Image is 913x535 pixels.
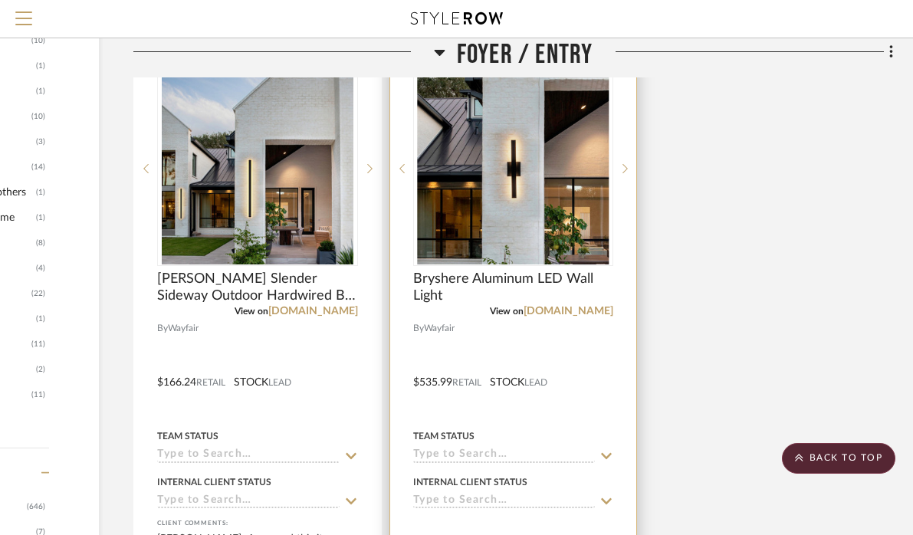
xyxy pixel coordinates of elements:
[36,180,45,205] div: (1)
[157,448,340,463] input: Type to Search…
[413,494,596,509] input: Type to Search…
[413,448,596,463] input: Type to Search…
[162,73,353,264] img: Barde Slender Sideway Outdoor Hardwired Bar Wall Sconce with LED Light Source
[31,332,45,356] div: (11)
[36,79,45,103] div: (1)
[414,72,613,265] div: 0
[36,205,45,230] div: (1)
[490,307,524,316] span: View on
[31,382,45,407] div: (11)
[36,130,45,154] div: (3)
[157,475,271,489] div: Internal Client Status
[417,73,609,264] img: Bryshere Aluminum LED Wall Light
[31,155,45,179] div: (14)
[413,271,614,304] span: Bryshere Aluminum LED Wall Light
[31,28,45,53] div: (10)
[36,54,45,78] div: (1)
[36,357,45,382] div: (2)
[31,281,45,306] div: (22)
[524,306,613,317] a: [DOMAIN_NAME]
[157,494,340,509] input: Type to Search…
[168,321,199,336] span: Wayfair
[36,307,45,331] div: (1)
[157,271,358,304] span: [PERSON_NAME] Slender Sideway Outdoor Hardwired Bar Wall Sconce with LED Light Source
[235,307,268,316] span: View on
[36,256,45,281] div: (4)
[424,321,455,336] span: Wayfair
[782,443,895,474] scroll-to-top-button: BACK TO TOP
[413,429,475,443] div: Team Status
[457,38,593,71] span: Foyer / Entry
[413,321,424,336] span: By
[157,429,218,443] div: Team Status
[268,306,358,317] a: [DOMAIN_NAME]
[36,231,45,255] div: (8)
[31,104,45,129] div: (10)
[413,475,527,489] div: Internal Client Status
[157,321,168,336] span: By
[27,494,45,519] div: (646)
